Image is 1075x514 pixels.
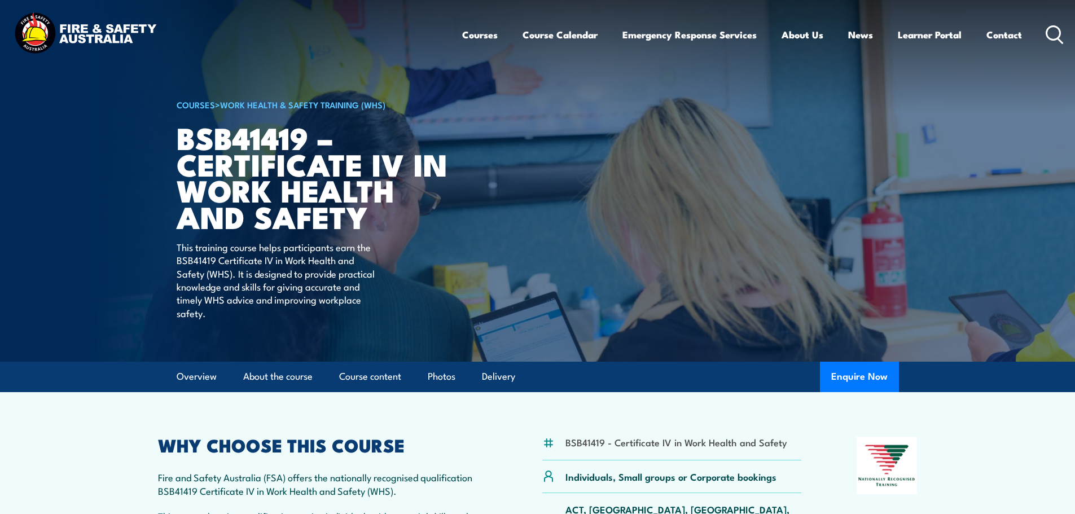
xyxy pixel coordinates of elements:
[898,20,962,50] a: Learner Portal
[848,20,873,50] a: News
[565,470,776,483] p: Individuals, Small groups or Corporate bookings
[177,124,455,230] h1: BSB41419 – Certificate IV in Work Health and Safety
[220,98,385,111] a: Work Health & Safety Training (WHS)
[177,362,217,392] a: Overview
[622,20,757,50] a: Emergency Response Services
[428,362,455,392] a: Photos
[482,362,515,392] a: Delivery
[243,362,313,392] a: About the course
[158,471,488,497] p: Fire and Safety Australia (FSA) offers the nationally recognised qualification BSB41419 Certifica...
[177,98,215,111] a: COURSES
[857,437,918,494] img: Nationally Recognised Training logo.
[820,362,899,392] button: Enquire Now
[339,362,401,392] a: Course content
[986,20,1022,50] a: Contact
[177,98,455,111] h6: >
[565,436,787,449] li: BSB41419 - Certificate IV in Work Health and Safety
[158,437,488,453] h2: WHY CHOOSE THIS COURSE
[177,240,383,319] p: This training course helps participants earn the BSB41419 Certificate IV in Work Health and Safet...
[523,20,598,50] a: Course Calendar
[462,20,498,50] a: Courses
[782,20,823,50] a: About Us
